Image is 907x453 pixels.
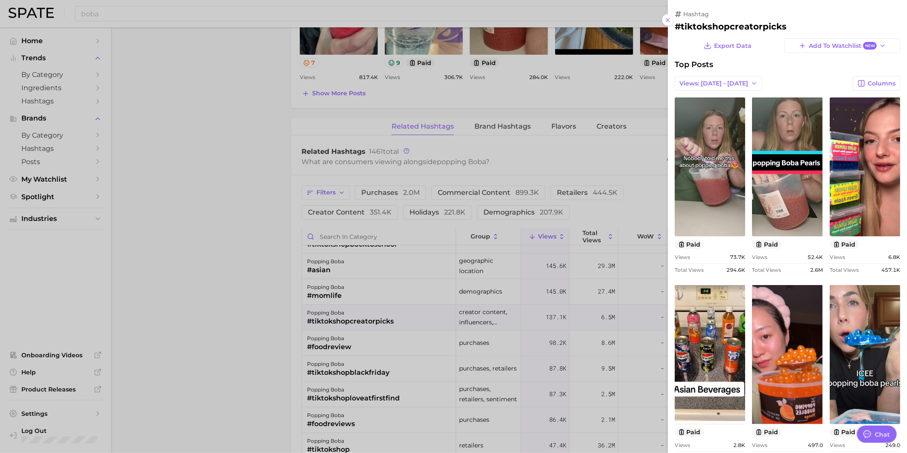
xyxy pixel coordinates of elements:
span: Views [752,254,767,260]
span: Export Data [714,42,752,50]
span: Views [675,442,690,448]
span: Views [675,254,690,260]
button: paid [675,428,704,437]
span: Total Views [752,267,781,273]
span: Total Views [675,267,704,273]
button: paid [752,240,781,249]
span: New [863,42,877,50]
span: Add to Watchlist [809,42,877,50]
span: hashtag [683,10,709,18]
button: Views: [DATE] - [DATE] [675,76,762,91]
span: 52.4k [808,254,823,260]
span: 294.6k [726,267,745,273]
button: Columns [853,76,900,91]
span: Columns [868,80,895,87]
span: Views [752,442,767,448]
button: Export Data [702,38,754,53]
span: Total Views [830,267,859,273]
span: 6.8k [888,254,900,260]
button: paid [675,240,704,249]
span: 2.6m [810,267,823,273]
span: 2.8k [733,442,745,448]
span: Views [830,442,845,448]
span: 457.1k [881,267,900,273]
h2: #tiktokshopcreatorpicks [675,21,900,32]
span: Views [830,254,845,260]
span: Top Posts [675,60,713,69]
span: 497.0 [808,442,823,448]
span: 249.0 [885,442,900,448]
button: Add to WatchlistNew [784,38,900,53]
button: paid [752,428,781,437]
button: paid [830,428,859,437]
span: 73.7k [730,254,745,260]
span: Views: [DATE] - [DATE] [679,80,748,87]
button: paid [830,240,859,249]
